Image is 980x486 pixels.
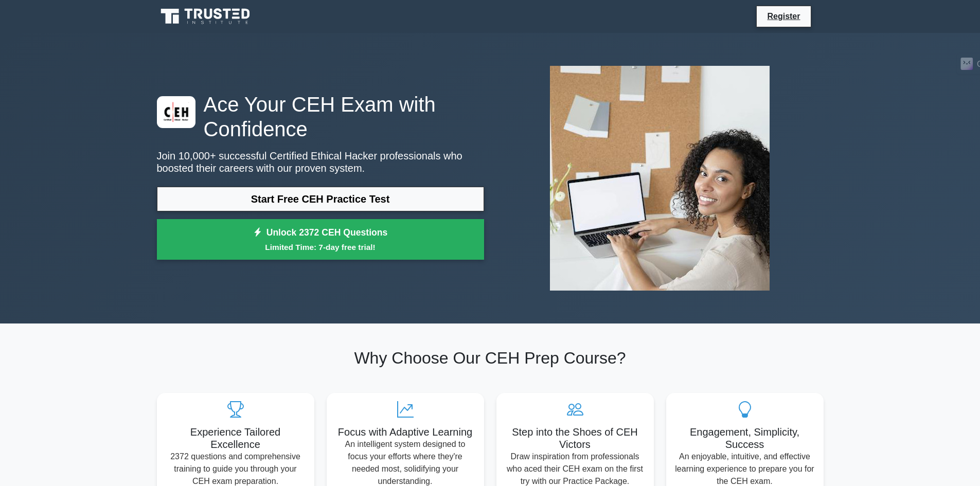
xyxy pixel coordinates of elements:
[157,187,484,211] a: Start Free CEH Practice Test
[157,150,484,174] p: Join 10,000+ successful Certified Ethical Hacker professionals who boosted their careers with our...
[157,92,484,141] h1: Ace Your CEH Exam with Confidence
[157,348,824,368] h2: Why Choose Our CEH Prep Course?
[761,10,806,23] a: Register
[335,426,476,438] h5: Focus with Adaptive Learning
[170,241,471,253] small: Limited Time: 7-day free trial!
[157,219,484,260] a: Unlock 2372 CEH QuestionsLimited Time: 7-day free trial!
[505,426,646,451] h5: Step into the Shoes of CEH Victors
[674,426,815,451] h5: Engagement, Simplicity, Success
[165,426,306,451] h5: Experience Tailored Excellence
